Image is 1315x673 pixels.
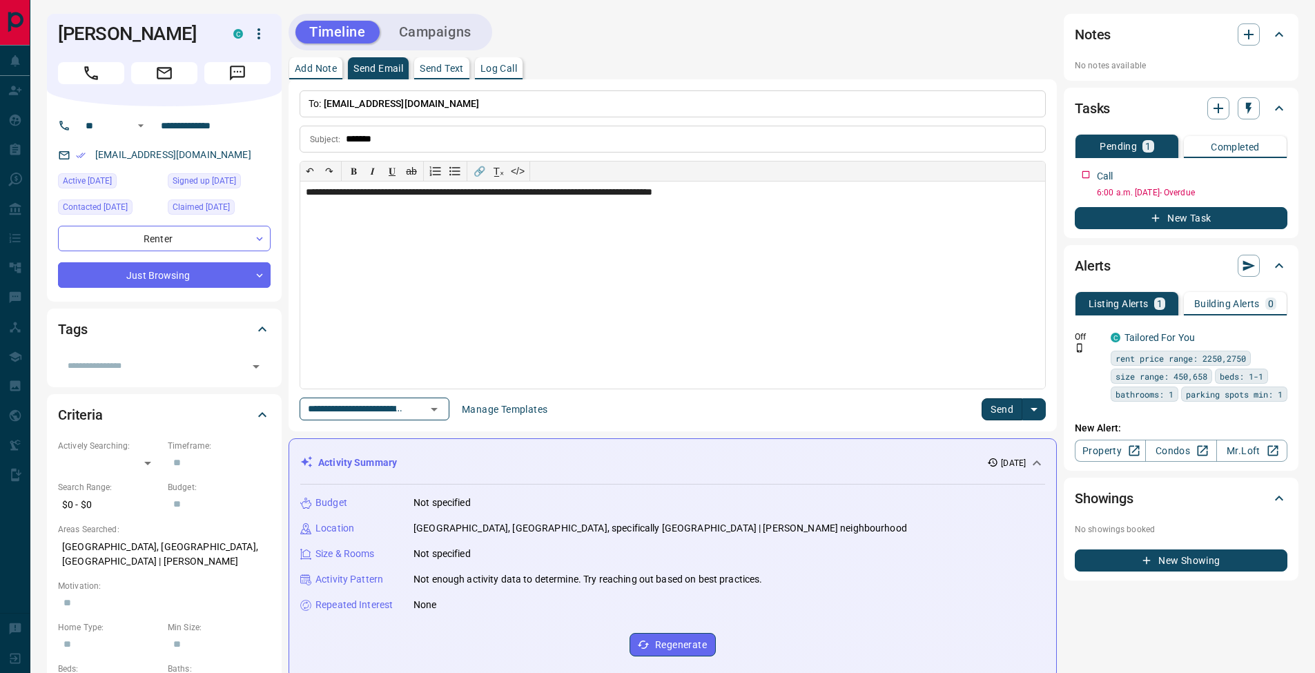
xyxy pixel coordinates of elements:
button: 🔗 [469,162,489,181]
p: Listing Alerts [1089,299,1149,309]
div: Showings [1075,482,1287,515]
div: Activity Summary[DATE] [300,450,1045,476]
span: Call [58,62,124,84]
h2: Showings [1075,487,1133,509]
p: Send Text [420,64,464,73]
p: Location [315,521,354,536]
div: Tags [58,313,271,346]
svg: Push Notification Only [1075,343,1084,353]
span: parking spots min: 1 [1186,387,1283,401]
h2: Notes [1075,23,1111,46]
button: Campaigns [385,21,485,43]
p: Size & Rooms [315,547,375,561]
span: Contacted [DATE] [63,200,128,214]
button: Send [982,398,1022,420]
a: Mr.Loft [1216,440,1287,462]
span: size range: 450,658 [1116,369,1207,383]
p: Add Note [295,64,337,73]
div: Tasks [1075,92,1287,125]
span: 𝐔 [389,166,396,177]
p: Motivation: [58,580,271,592]
p: [GEOGRAPHIC_DATA], [GEOGRAPHIC_DATA], [GEOGRAPHIC_DATA] | [PERSON_NAME] [58,536,271,573]
p: Building Alerts [1194,299,1260,309]
div: Tue Jun 21 2022 [168,173,271,193]
div: split button [982,398,1046,420]
p: None [413,598,437,612]
h2: Alerts [1075,255,1111,277]
p: No showings booked [1075,523,1287,536]
p: Repeated Interest [315,598,393,612]
button: Open [133,117,149,134]
p: Actively Searching: [58,440,161,452]
button: Bullet list [445,162,465,181]
a: Property [1075,440,1146,462]
a: Tailored For You [1124,332,1195,343]
button: Open [246,357,266,376]
span: rent price range: 2250,2750 [1116,351,1246,365]
p: $0 - $0 [58,494,161,516]
button: ↶ [300,162,320,181]
div: condos.ca [1111,333,1120,342]
p: Off [1075,331,1102,343]
button: New Showing [1075,549,1287,572]
span: Active [DATE] [63,174,112,188]
h1: [PERSON_NAME] [58,23,213,45]
p: Min Size: [168,621,271,634]
div: Just Browsing [58,262,271,288]
span: bathrooms: 1 [1116,387,1173,401]
div: Thu Sep 11 2025 [58,173,161,193]
h2: Tasks [1075,97,1110,119]
p: Timeframe: [168,440,271,452]
button: Manage Templates [454,398,556,420]
p: Budget [315,496,347,510]
p: Call [1097,169,1113,184]
p: Subject: [310,133,340,146]
p: Budget: [168,481,271,494]
span: [EMAIL_ADDRESS][DOMAIN_NAME] [324,98,480,109]
a: Condos [1145,440,1216,462]
p: Pending [1100,142,1137,151]
p: Log Call [480,64,517,73]
button: ab [402,162,421,181]
p: [GEOGRAPHIC_DATA], [GEOGRAPHIC_DATA], specifically [GEOGRAPHIC_DATA] | [PERSON_NAME] neighbourhood [413,521,907,536]
p: 0 [1268,299,1274,309]
p: To: [300,90,1046,117]
div: Renter [58,226,271,251]
p: Completed [1211,142,1260,152]
p: Not specified [413,547,471,561]
div: condos.ca [233,29,243,39]
p: 6:00 a.m. [DATE] - Overdue [1097,186,1287,199]
p: Home Type: [58,621,161,634]
button: Timeline [295,21,380,43]
p: 1 [1157,299,1162,309]
div: Wed Jun 22 2022 [58,199,161,219]
button: New Task [1075,207,1287,229]
p: Search Range: [58,481,161,494]
h2: Tags [58,318,87,340]
button: </> [508,162,527,181]
svg: Email Verified [76,150,86,160]
span: Message [204,62,271,84]
p: Not enough activity data to determine. Try reaching out based on best practices. [413,572,763,587]
div: Criteria [58,398,271,431]
button: Numbered list [426,162,445,181]
div: Alerts [1075,249,1287,282]
span: Claimed [DATE] [173,200,230,214]
p: Areas Searched: [58,523,271,536]
p: [DATE] [1001,457,1026,469]
p: Not specified [413,496,471,510]
p: New Alert: [1075,421,1287,436]
button: 𝐁 [344,162,363,181]
button: Regenerate [630,633,716,656]
p: Send Email [353,64,403,73]
button: 𝐔 [382,162,402,181]
p: Activity Summary [318,456,397,470]
button: ↷ [320,162,339,181]
div: Notes [1075,18,1287,51]
span: Email [131,62,197,84]
h2: Criteria [58,404,103,426]
s: ab [406,166,417,177]
span: beds: 1-1 [1220,369,1263,383]
a: [EMAIL_ADDRESS][DOMAIN_NAME] [95,149,251,160]
p: 1 [1145,142,1151,151]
